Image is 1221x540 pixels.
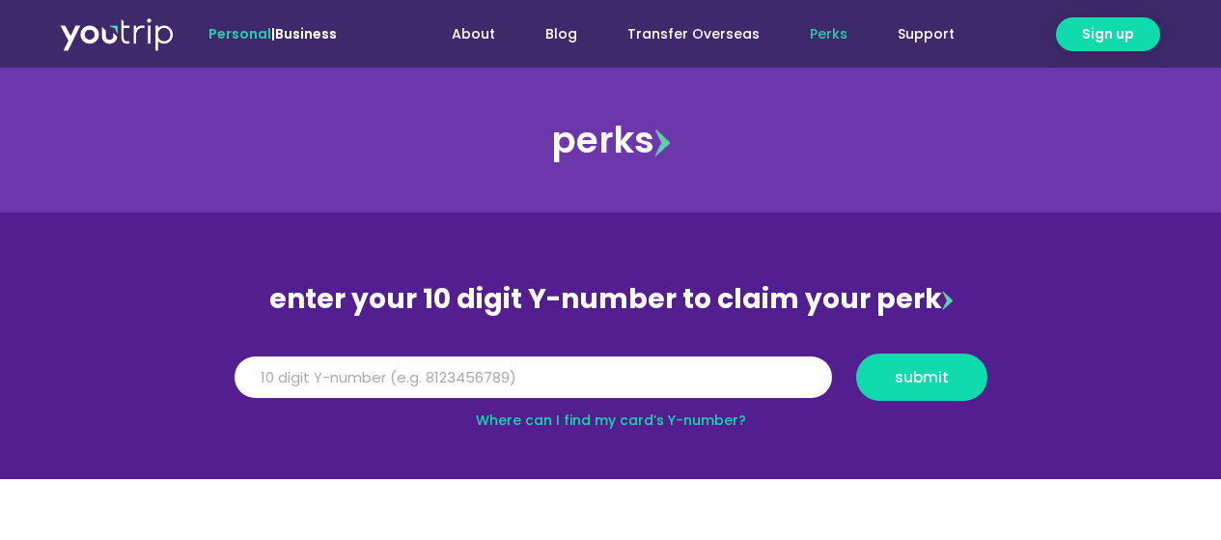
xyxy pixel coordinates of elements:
a: Blog [520,16,602,52]
a: Where can I find my card’s Y-number? [476,411,746,430]
a: About [427,16,520,52]
span: Personal [208,24,271,43]
nav: Menu [389,16,980,52]
div: enter your 10 digit Y-number to claim your perk [225,274,997,325]
a: Sign up [1056,17,1160,51]
form: Y Number [235,354,987,415]
a: Business [275,24,337,43]
a: Perks [785,16,873,52]
a: Support [873,16,980,52]
button: submit [856,354,987,401]
a: Transfer Overseas [602,16,785,52]
input: 10 digit Y-number (e.g. 8123456789) [235,356,832,399]
span: submit [895,370,949,384]
span: Sign up [1082,24,1134,44]
span: | [208,24,337,43]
